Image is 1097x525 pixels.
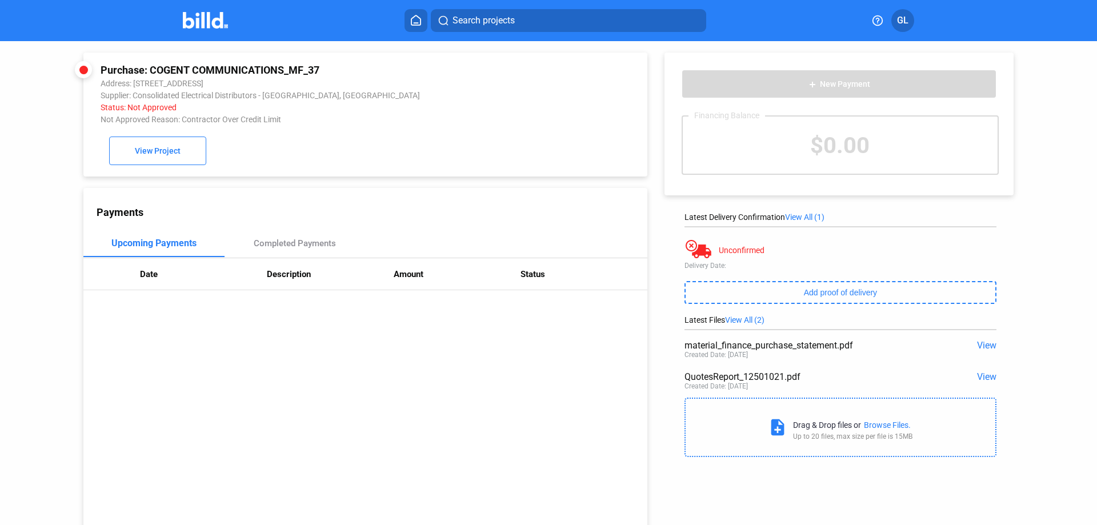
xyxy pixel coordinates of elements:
th: Amount [394,258,521,290]
th: Status [521,258,647,290]
div: material_finance_purchase_statement.pdf [684,340,934,351]
th: Description [267,258,394,290]
div: Address: [STREET_ADDRESS] [101,79,524,88]
span: Add proof of delivery [804,288,877,297]
div: QuotesReport_12501021.pdf [684,371,934,382]
img: Billd Company Logo [183,12,228,29]
div: Created Date: [DATE] [684,351,748,359]
span: Search projects [453,14,515,27]
div: Status: Not Approved [101,103,524,112]
button: Search projects [431,9,706,32]
div: Payments [97,206,647,218]
span: View Project [135,147,181,156]
div: Delivery Date: [684,262,996,270]
div: Purchase: COGENT COMMUNICATIONS_MF_37 [101,64,524,76]
mat-icon: note_add [768,418,787,437]
div: Upcoming Payments [111,238,197,249]
button: Add proof of delivery [684,281,996,304]
div: Completed Payments [254,238,336,249]
div: Up to 20 files, max size per file is 15MB [793,432,912,440]
div: Unconfirmed [719,246,764,255]
div: Browse Files. [864,420,911,430]
div: Latest Files [684,315,996,324]
div: $0.00 [683,117,998,174]
mat-icon: add [808,80,817,89]
div: Drag & Drop files or [793,420,861,430]
div: Created Date: [DATE] [684,382,748,390]
button: New Payment [682,70,996,98]
div: Not Approved Reason: Contractor Over Credit Limit [101,115,524,124]
span: GL [897,14,908,27]
div: Supplier: Consolidated Electrical Distributors - [GEOGRAPHIC_DATA], [GEOGRAPHIC_DATA] [101,91,524,100]
span: View All (2) [725,315,764,324]
span: View All (1) [785,213,824,222]
button: View Project [109,137,206,165]
div: Financing Balance [688,111,765,120]
button: GL [891,9,914,32]
span: New Payment [820,80,870,89]
span: View [977,371,996,382]
span: View [977,340,996,351]
th: Date [140,258,267,290]
div: Latest Delivery Confirmation [684,213,996,222]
